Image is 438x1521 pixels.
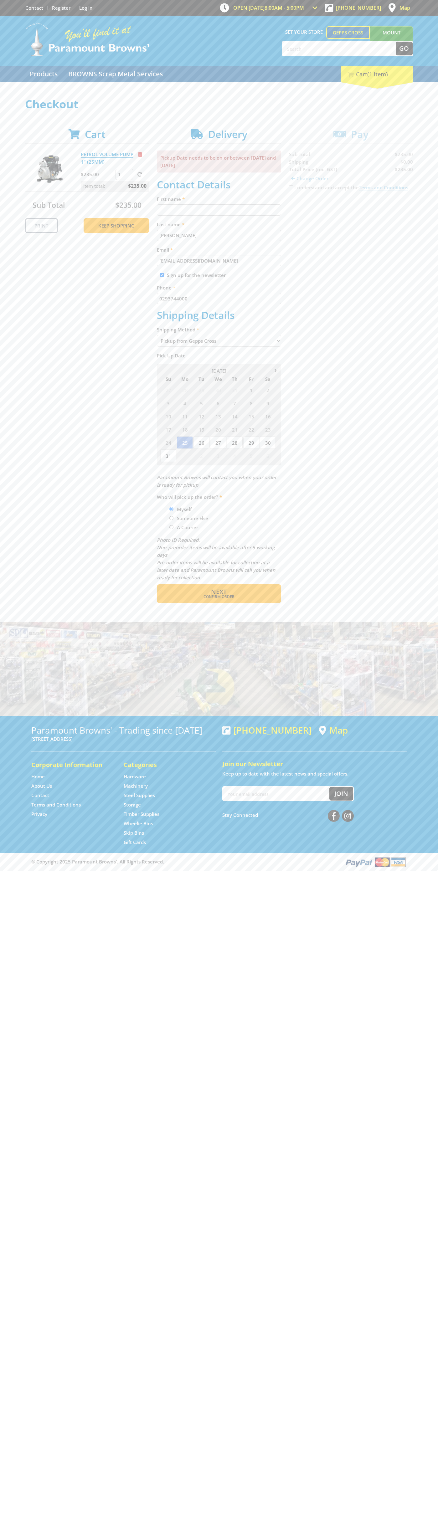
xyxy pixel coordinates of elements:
a: Go to the Hardware page [124,773,146,780]
span: 5 [243,449,259,462]
input: Please select who will pick up the order. [169,525,173,529]
span: We [210,375,226,383]
span: 2 [260,384,276,396]
label: Last name [157,221,281,228]
a: Remove from cart [138,151,142,157]
a: Go to the Privacy page [31,811,47,817]
a: Go to the Machinery page [124,783,148,789]
label: Phone [157,284,281,291]
h5: Categories [124,760,204,769]
img: PayPal, Mastercard, Visa accepted [344,856,407,868]
a: Go to the About Us page [31,783,52,789]
div: [PHONE_NUMBER] [222,725,312,735]
span: 4 [177,397,193,409]
span: 28 [177,384,193,396]
a: Go to the registration page [52,5,70,11]
input: Please enter your telephone number. [157,293,281,304]
div: ® Copyright 2025 Paramount Browns'. All Rights Reserved. [25,856,413,868]
a: PETROL VOLUME PUMP 1" (25MM) [81,151,133,165]
input: Please enter your email address. [157,255,281,266]
a: Go to the Gift Cards page [124,839,146,846]
h2: Shipping Details [157,309,281,321]
img: Paramount Browns' [25,22,150,57]
span: 25 [177,436,193,449]
span: Tu [193,375,209,383]
a: Keep Shopping [84,218,149,233]
div: Stay Connected [222,807,354,822]
span: 14 [227,410,243,422]
span: [DATE] [212,368,226,374]
h5: Corporate Information [31,760,111,769]
span: 30 [260,436,276,449]
span: 6 [260,449,276,462]
span: OPEN [DATE] [233,4,304,11]
h1: Checkout [25,98,413,110]
span: 18 [177,423,193,436]
span: 27 [160,384,176,396]
a: Go to the BROWNS Scrap Metal Services page [64,66,167,82]
span: $235.00 [128,181,147,191]
span: Mo [177,375,193,383]
span: $235.00 [115,200,142,210]
a: Go to the Contact page [25,5,43,11]
select: Please select a shipping method. [157,335,281,347]
div: Cart [341,66,413,82]
input: Please select who will pick up the order. [169,507,173,511]
label: Myself [175,504,194,515]
span: 1 [243,384,259,396]
span: Th [227,375,243,383]
span: 3 [210,449,226,462]
button: Go [396,42,413,55]
span: 15 [243,410,259,422]
input: Your email address [223,787,329,801]
span: 22 [243,423,259,436]
a: Log in [79,5,93,11]
span: Confirm order [170,595,268,599]
span: 6 [210,397,226,409]
a: Go to the Products page [25,66,62,82]
a: Go to the Timber Supplies page [124,811,159,817]
button: Next Confirm order [157,584,281,603]
span: Fr [243,375,259,383]
span: 1 [177,449,193,462]
span: 12 [193,410,209,422]
span: 23 [260,423,276,436]
input: Search [282,42,396,55]
a: Gepps Cross [326,26,370,39]
span: 31 [227,384,243,396]
span: Set your store [282,26,327,38]
label: Sign up for the newsletter [167,272,226,278]
span: 8:00am - 5:00pm [265,4,304,11]
h5: Join our Newsletter [222,760,407,768]
a: Mount [PERSON_NAME] [370,26,413,50]
a: Go to the Storage page [124,801,141,808]
span: 11 [177,410,193,422]
span: 30 [210,384,226,396]
label: A Courier [175,522,200,533]
a: View a map of Gepps Cross location [319,725,348,735]
img: PETROL VOLUME PUMP 1" (25MM) [31,151,69,188]
span: 26 [193,436,209,449]
p: Keep up to date with the latest news and special offers. [222,770,407,777]
label: Who will pick up the order? [157,493,281,501]
a: Go to the Terms and Conditions page [31,801,81,808]
h2: Contact Details [157,179,281,191]
span: 2 [193,449,209,462]
a: Go to the Home page [31,773,45,780]
span: 29 [243,436,259,449]
span: 29 [193,384,209,396]
span: 9 [260,397,276,409]
span: Sa [260,375,276,383]
h3: Paramount Browns' - Trading since [DATE] [31,725,216,735]
a: Go to the Skip Bins page [124,830,144,836]
span: 21 [227,423,243,436]
span: 24 [160,436,176,449]
span: 5 [193,397,209,409]
input: Please select who will pick up the order. [169,516,173,520]
span: 19 [193,423,209,436]
span: Next [211,587,227,596]
label: Pick Up Date [157,352,281,359]
span: 7 [227,397,243,409]
input: Please enter your first name. [157,204,281,216]
a: Go to the Wheelie Bins page [124,820,153,827]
